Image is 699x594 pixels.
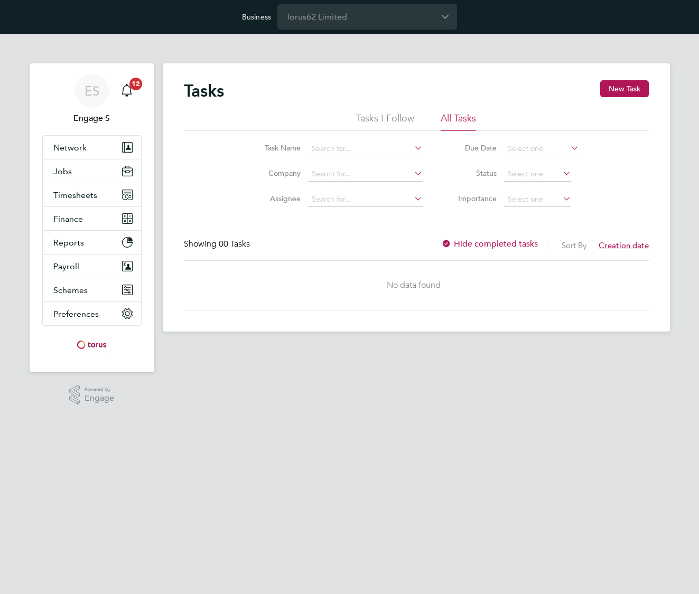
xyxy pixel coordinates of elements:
[73,336,110,353] img: torus-logo-retina.png
[441,239,538,249] label: Hide completed tasks
[356,112,414,131] li: Tasks I Follow
[53,143,87,153] span: Network
[85,394,114,403] span: Engage
[116,74,137,108] a: 12
[53,261,79,271] span: Payroll
[184,280,644,291] div: No data found
[53,238,84,248] span: Reports
[43,159,141,183] button: Jobs
[53,166,72,176] span: Jobs
[308,142,423,156] input: Search for...
[53,285,88,295] span: Schemes
[53,190,97,200] span: Timesheets
[85,385,114,394] span: Powered by
[69,385,114,405] a: Powered byEngage
[85,84,99,98] span: ES
[600,80,649,97] button: New Task
[253,143,301,153] label: Task Name
[43,207,141,230] button: Finance
[43,136,141,159] button: Network
[242,12,271,22] label: Business
[43,183,141,206] button: Timesheets
[43,278,141,301] button: Schemes
[42,112,142,125] span: Engage S
[253,168,301,178] label: Company
[53,309,99,319] span: Preferences
[30,63,154,372] nav: Main navigation
[184,239,252,250] div: Showing
[449,143,497,153] label: Due Date
[562,240,586,250] label: Sort By
[308,167,423,182] input: Search for...
[43,254,141,278] button: Payroll
[308,192,423,207] input: Search for...
[42,74,142,125] a: ESEngage S
[504,167,571,182] input: Select one
[599,240,649,250] span: Creation date
[42,336,142,353] a: Go to home page
[219,239,250,249] span: 00 Tasks
[449,194,497,203] label: Importance
[449,168,497,178] label: Status
[441,112,476,131] li: All Tasks
[253,194,301,203] label: Assignee
[43,231,141,254] button: Reports
[504,192,571,207] input: Select one
[53,214,83,224] span: Finance
[184,80,224,101] h2: Tasks
[504,142,579,156] input: Select one
[43,302,141,325] button: Preferences
[129,78,142,90] span: 12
